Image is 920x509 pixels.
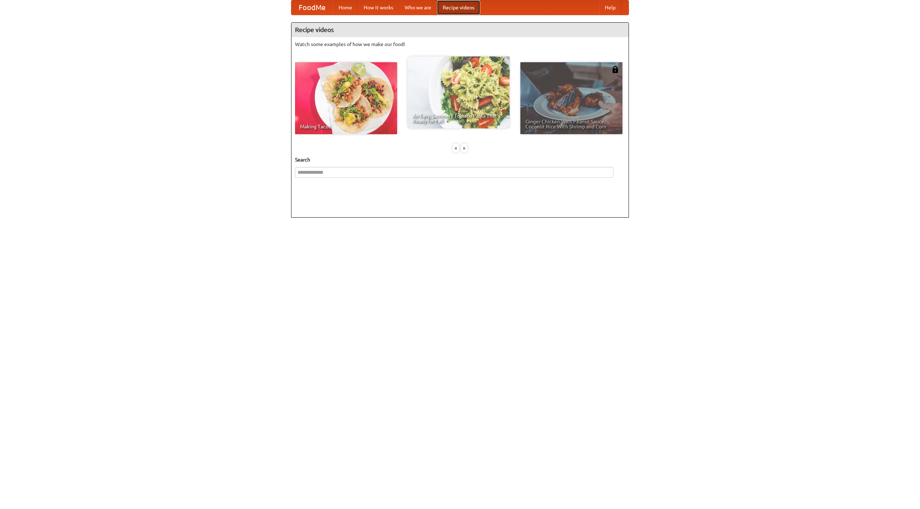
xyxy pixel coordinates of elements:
h5: Search [295,156,625,163]
a: Help [599,0,621,15]
a: Home [333,0,358,15]
a: Who we are [399,0,437,15]
h4: Recipe videos [291,23,629,37]
a: How it works [358,0,399,15]
a: Making Tacos [295,62,397,134]
a: FoodMe [291,0,333,15]
p: Watch some examples of how we make our food! [295,41,625,48]
span: Making Tacos [300,124,392,129]
div: » [461,144,468,153]
a: An Easy, Summery Tomato Pasta That's Ready for Fall [408,56,510,128]
img: 483408.png [612,66,619,73]
div: « [452,144,459,153]
a: Recipe videos [437,0,480,15]
span: An Easy, Summery Tomato Pasta That's Ready for Fall [413,113,505,123]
